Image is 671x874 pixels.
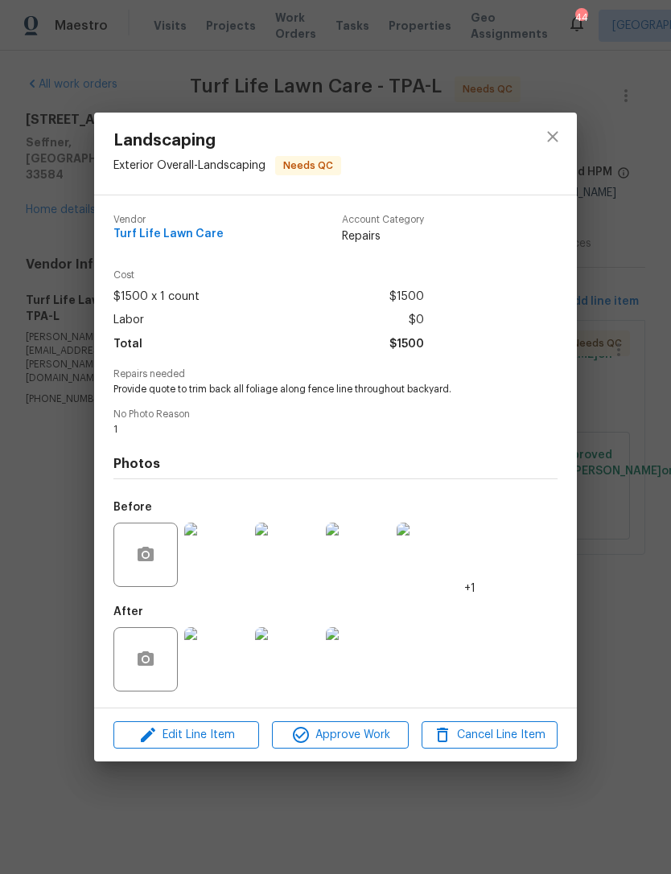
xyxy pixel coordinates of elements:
[575,10,587,26] div: 44
[113,606,143,618] h5: After
[113,721,259,749] button: Edit Line Item
[113,309,144,332] span: Labor
[342,215,424,225] span: Account Category
[113,456,558,472] h4: Photos
[113,285,200,309] span: $1500 x 1 count
[389,285,424,309] span: $1500
[113,333,142,356] span: Total
[113,160,266,171] span: Exterior Overall - Landscaping
[533,117,572,156] button: close
[422,721,558,749] button: Cancel Line Item
[118,725,254,745] span: Edit Line Item
[113,383,513,396] span: Provide quote to trim back all foliage along fence line throughout backyard.
[277,158,340,174] span: Needs QC
[113,423,513,437] span: 1
[113,369,558,380] span: Repairs needed
[389,333,424,356] span: $1500
[426,725,553,745] span: Cancel Line Item
[113,409,558,420] span: No Photo Reason
[113,215,224,225] span: Vendor
[342,228,424,244] span: Repairs
[113,132,341,150] span: Landscaping
[277,725,403,745] span: Approve Work
[272,721,408,749] button: Approve Work
[409,309,424,332] span: $0
[113,228,224,240] span: Turf Life Lawn Care
[113,270,424,281] span: Cost
[113,502,152,513] h5: Before
[464,581,475,597] span: +1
